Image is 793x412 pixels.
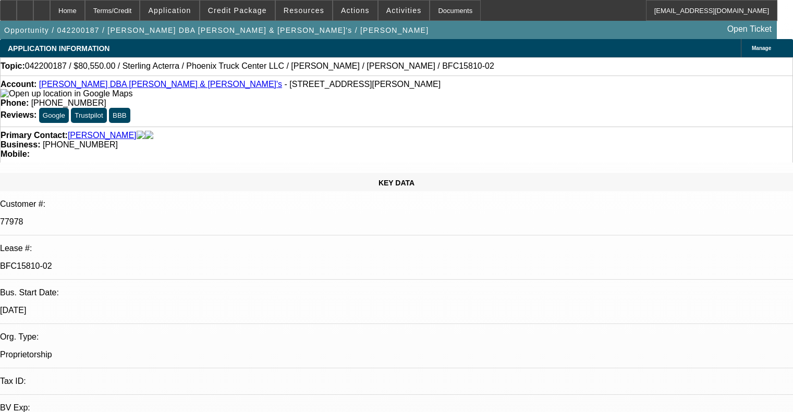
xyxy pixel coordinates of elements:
button: BBB [109,108,130,123]
a: View Google Maps [1,89,132,98]
span: Manage [752,45,771,51]
span: Actions [341,6,370,15]
strong: Account: [1,80,36,89]
img: linkedin-icon.png [145,131,153,140]
button: Google [39,108,69,123]
strong: Primary Contact: [1,131,68,140]
span: Activities [386,6,422,15]
strong: Business: [1,140,40,149]
button: Credit Package [200,1,275,20]
span: - [STREET_ADDRESS][PERSON_NAME] [285,80,441,89]
button: Resources [276,1,332,20]
span: Credit Package [208,6,267,15]
a: Open Ticket [723,20,776,38]
button: Activities [379,1,430,20]
button: Application [140,1,199,20]
strong: Topic: [1,61,25,71]
strong: Reviews: [1,110,36,119]
img: facebook-icon.png [137,131,145,140]
span: APPLICATION INFORMATION [8,44,109,53]
span: [PHONE_NUMBER] [43,140,118,149]
button: Trustpilot [71,108,106,123]
span: [PHONE_NUMBER] [31,98,106,107]
button: Actions [333,1,377,20]
img: Open up location in Google Maps [1,89,132,98]
span: Opportunity / 042200187 / [PERSON_NAME] DBA [PERSON_NAME] & [PERSON_NAME]'s / [PERSON_NAME] [4,26,429,34]
span: KEY DATA [379,179,414,187]
span: Application [148,6,191,15]
a: [PERSON_NAME] DBA [PERSON_NAME] & [PERSON_NAME]'s [39,80,282,89]
a: [PERSON_NAME] [68,131,137,140]
strong: Mobile: [1,149,30,158]
span: Resources [284,6,324,15]
span: 042200187 / $80,550.00 / Sterling Acterra / Phoenix Truck Center LLC / [PERSON_NAME] / [PERSON_NA... [25,61,494,71]
strong: Phone: [1,98,29,107]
